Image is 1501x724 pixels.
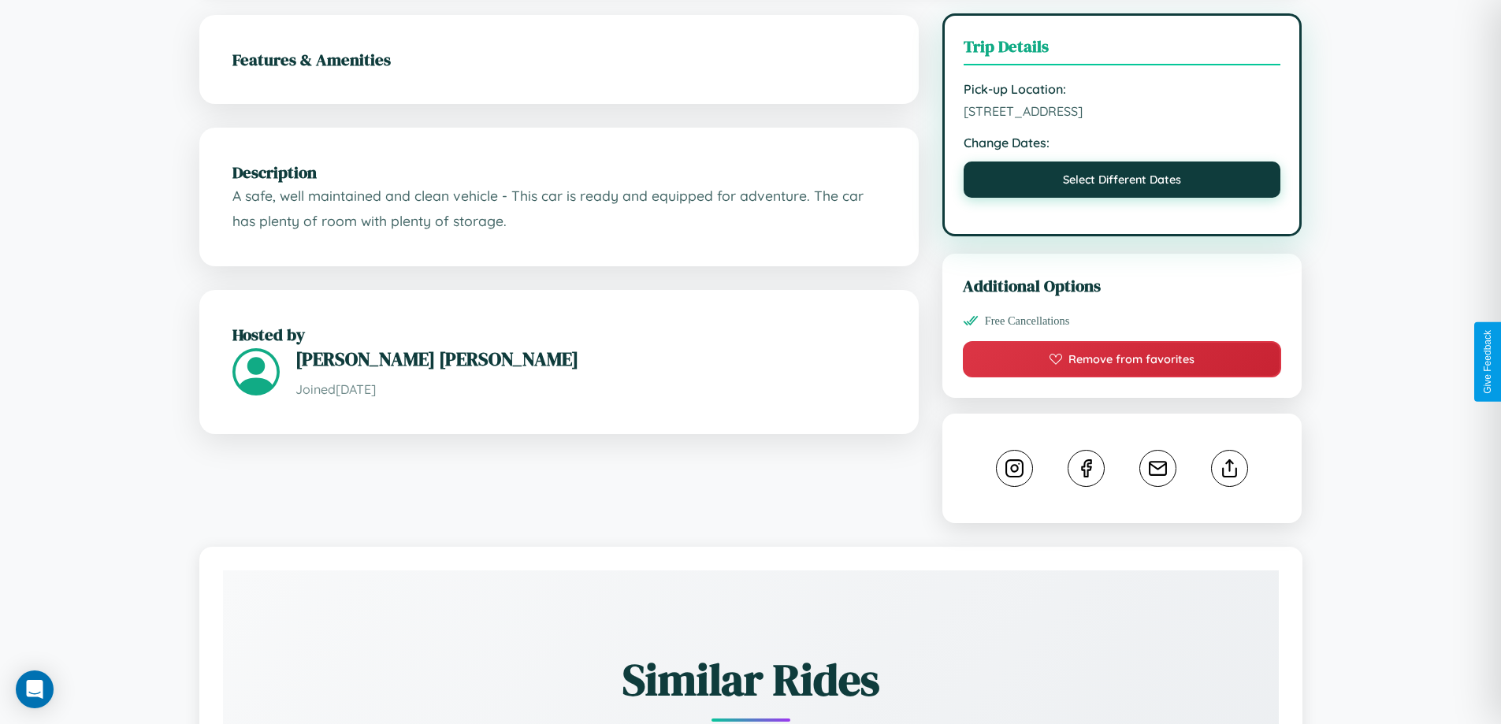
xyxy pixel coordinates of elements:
strong: Change Dates: [964,135,1281,150]
span: [STREET_ADDRESS] [964,103,1281,119]
button: Select Different Dates [964,162,1281,198]
h3: Additional Options [963,274,1282,297]
h2: Similar Rides [278,649,1224,710]
div: Give Feedback [1482,330,1493,394]
h2: Hosted by [232,323,886,346]
p: Joined [DATE] [295,378,886,401]
div: Open Intercom Messenger [16,670,54,708]
h3: Trip Details [964,35,1281,65]
button: Remove from favorites [963,341,1282,377]
strong: Pick-up Location: [964,81,1281,97]
h3: [PERSON_NAME] [PERSON_NAME] [295,346,886,372]
p: A safe, well maintained and clean vehicle - This car is ready and equipped for adventure. The car... [232,184,886,233]
span: Free Cancellations [985,314,1070,328]
h2: Description [232,161,886,184]
h2: Features & Amenities [232,48,886,71]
